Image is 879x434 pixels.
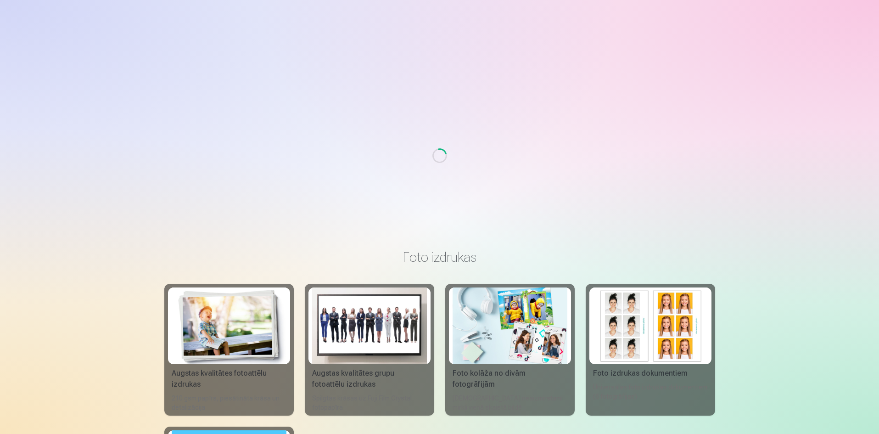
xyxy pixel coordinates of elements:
a: Augstas kvalitātes grupu fotoattēlu izdrukasAugstas kvalitātes grupu fotoattēlu izdrukasSpilgtas ... [305,284,434,416]
img: Foto izdrukas dokumentiem [593,287,708,364]
div: Spilgtas krāsas uz Fuji Film Crystal fotopapīra [308,394,431,412]
div: Foto kolāža no divām fotogrāfijām [449,368,571,390]
div: Foto izdrukas dokumentiem [589,368,711,379]
img: Augstas kvalitātes fotoattēlu izdrukas [172,287,286,364]
a: Foto kolāža no divām fotogrāfijāmFoto kolāža no divām fotogrāfijām[DEMOGRAPHIC_DATA] neaizmirstam... [445,284,575,416]
div: Augstas kvalitātes grupu fotoattēlu izdrukas [308,368,431,390]
div: [DEMOGRAPHIC_DATA] neaizmirstami mirkļi vienā skaistā bildē [449,394,571,412]
div: 210 gsm papīrs, piesātināta krāsa un detalizācija [168,394,290,412]
h3: Foto izdrukas [172,249,708,265]
div: Universālas foto izdrukas dokumentiem (6 fotogrāfijas) [589,383,711,412]
img: Foto kolāža no divām fotogrāfijām [453,287,567,364]
div: Augstas kvalitātes fotoattēlu izdrukas [168,368,290,390]
a: Foto izdrukas dokumentiemFoto izdrukas dokumentiemUniversālas foto izdrukas dokumentiem (6 fotogr... [586,284,715,416]
img: Augstas kvalitātes grupu fotoattēlu izdrukas [312,287,427,364]
a: Augstas kvalitātes fotoattēlu izdrukasAugstas kvalitātes fotoattēlu izdrukas210 gsm papīrs, piesā... [164,284,294,416]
